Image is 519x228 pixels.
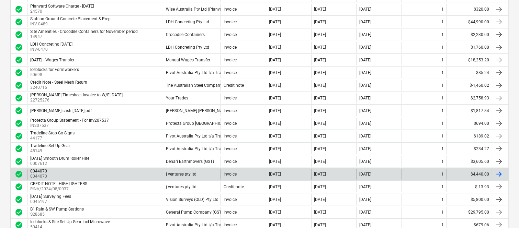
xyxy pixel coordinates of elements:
div: Invoice [224,7,237,12]
div: LDH Concreting Pty Ltd [166,20,209,24]
div: [DATE] [359,172,371,177]
div: Invoice was approved [15,195,23,204]
div: Invoice was approved [15,31,23,39]
div: [DATE] [359,197,371,202]
div: $5,800.00 [447,194,492,205]
div: Pivot Australia Pty Ltd t/a Tradeline Site Solutions [166,223,259,227]
div: Pivot Australia Pty Ltd t/a Tradeline Site Solutions [166,134,259,139]
span: check_circle [15,208,23,216]
div: [DATE] [269,7,281,12]
div: [DATE] [269,184,281,189]
div: [DATE] [269,197,281,202]
div: [DATE] [314,96,326,100]
div: [DATE] [314,7,326,12]
div: [DATE] [359,223,371,227]
div: [DATE] [359,20,371,24]
span: check_circle [15,145,23,153]
div: 1 [441,32,444,37]
div: [DATE] [314,45,326,50]
div: [DATE] [359,210,371,215]
div: The Australian Steel Company (Operations) Pty Ltd [166,83,260,88]
div: 1 [441,223,444,227]
span: check_circle [15,31,23,39]
span: check_circle [15,69,23,77]
div: Invoice was approved [15,145,23,153]
div: 1 [441,83,444,88]
div: $3,605.60 [447,156,492,167]
div: LDH Concreting [DATE] [30,42,72,47]
span: check_circle [15,56,23,64]
span: check_circle [15,132,23,140]
span: check_circle [15,157,23,166]
div: Invoice was approved [15,56,23,64]
span: check_circle [15,43,23,51]
div: Wise Australia Pty Ltd (Planyard) [166,7,227,12]
div: Invoice [224,20,237,24]
div: [PERSON_NAME] cash [DATE].pdf [30,108,92,113]
div: j ventures pty ltd [166,172,196,177]
div: Invoice [224,159,237,164]
div: CREDIT NOTE - HIGHLIGHTERS [30,181,87,186]
div: Iceblocks & Site Set Up Gear Incl Microwave [30,219,110,224]
div: 1 [441,7,444,12]
div: 1 [441,20,444,24]
div: [DATE] [314,223,326,227]
div: Invoice [224,45,237,50]
div: 1 [441,70,444,75]
div: [DATE] [314,83,326,88]
div: [DATE] [269,70,281,75]
div: Invoice [224,32,237,37]
p: 22725276 [30,97,124,103]
div: [DATE] [359,184,371,189]
div: Invoice [224,134,237,139]
div: $29,795.00 [447,207,492,218]
div: [DATE] [359,45,371,50]
span: check_circle [15,195,23,204]
div: Tradeline Set Up Gear [30,143,70,148]
div: Invoice was approved [15,107,23,115]
div: [DATE] Surveying Fees [30,194,71,199]
div: [DATE] [314,108,326,113]
div: Invoice [224,223,237,227]
div: $1,817.84 [447,105,492,116]
div: [DATE] [269,108,281,113]
div: Vision Surveys (QLD) Pty Ltd [166,197,218,202]
div: 1 [441,159,444,164]
div: Planyard Software Charge - [DATE] [30,4,94,9]
p: IN207537 [30,123,110,129]
div: [DATE] [359,7,371,12]
div: [DATE] [269,32,281,37]
div: [PERSON_NAME] Timesheet Invoice to W/E [DATE] [30,93,123,97]
span: check_circle [15,170,23,178]
div: [DATE] [314,20,326,24]
div: 0044070 [30,169,47,173]
div: Tradeline Stop Go Signs [30,131,75,135]
div: [DATE] [314,70,326,75]
div: [DATE] [314,58,326,62]
div: [PERSON_NAME] [PERSON_NAME] Cash [166,108,240,113]
div: Invoice [224,146,237,151]
div: $189.02 [447,131,492,142]
div: Protecta Group [GEOGRAPHIC_DATA] [166,121,235,126]
p: 50698 [30,72,80,78]
p: 3240715 [30,85,89,91]
div: [DATE] [359,96,371,100]
div: [DATE] - Wages Transfer [30,58,75,62]
div: 1 [441,108,444,113]
div: Credit note [224,184,244,189]
p: S28685 [30,212,85,217]
div: Your Trades [166,96,188,100]
div: Credit note [224,83,244,88]
p: 0044070 [30,173,48,179]
div: 1 [441,134,444,139]
div: [DATE] [269,223,281,227]
div: [DATE] [314,146,326,151]
div: Invoice was approved [15,170,23,178]
div: 1 [441,45,444,50]
div: Invoice [224,108,237,113]
div: Invoice [224,58,237,62]
div: $320.00 [447,4,492,15]
div: $234.27 [447,143,492,154]
div: [DATE] [269,83,281,88]
div: Invoice [224,96,237,100]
